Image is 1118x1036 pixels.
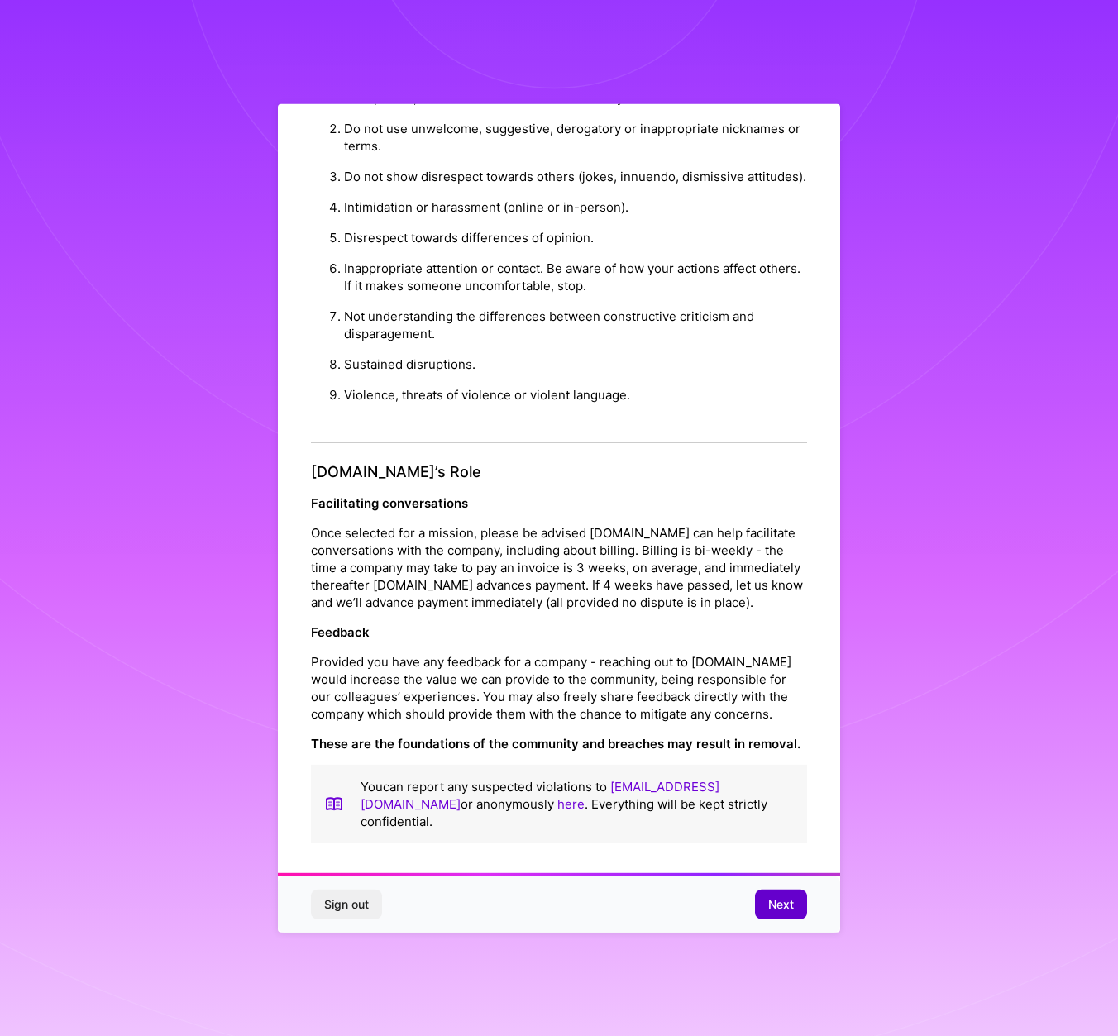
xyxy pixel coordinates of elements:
[311,524,807,611] p: Once selected for a mission, please be advised [DOMAIN_NAME] can help facilitate conversations wi...
[324,778,344,830] img: book icon
[768,896,794,913] span: Next
[311,624,370,640] strong: Feedback
[344,380,807,410] li: Violence, threats of violence or violent language.
[344,349,807,380] li: Sustained disruptions.
[344,192,807,222] li: Intimidation or harassment (online or in-person).
[361,778,794,830] p: You can report any suspected violations to or anonymously . Everything will be kept strictly conf...
[344,222,807,253] li: Disrespect towards differences of opinion.
[344,113,807,161] li: Do not use unwelcome, suggestive, derogatory or inappropriate nicknames or terms.
[311,890,382,919] button: Sign out
[557,796,585,812] a: here
[361,779,719,812] a: [EMAIL_ADDRESS][DOMAIN_NAME]
[311,495,468,511] strong: Facilitating conversations
[311,736,800,752] strong: These are the foundations of the community and breaches may result in removal.
[311,653,807,723] p: Provided you have any feedback for a company - reaching out to [DOMAIN_NAME] would increase the v...
[344,301,807,349] li: Not understanding the differences between constructive criticism and disparagement.
[324,896,369,913] span: Sign out
[311,463,807,481] h4: [DOMAIN_NAME]’s Role
[344,161,807,192] li: Do not show disrespect towards others (jokes, innuendo, dismissive attitudes).
[344,253,807,301] li: Inappropriate attention or contact. Be aware of how your actions affect others. If it makes someo...
[755,890,807,919] button: Next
